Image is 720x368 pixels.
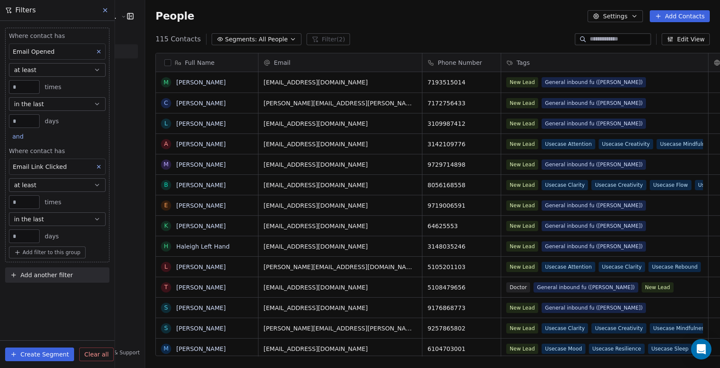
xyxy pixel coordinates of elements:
div: A [164,139,168,148]
button: Add Contacts [650,10,710,22]
span: [EMAIL_ADDRESS][DOMAIN_NAME] [264,78,417,87]
button: Settings [588,10,643,22]
span: 7172756433 [427,99,496,107]
span: Help & Support [100,349,140,356]
span: Doctor [506,282,530,293]
span: [EMAIL_ADDRESS][DOMAIN_NAME] [264,160,417,169]
div: S [164,303,168,312]
span: General inbound fu ([PERSON_NAME]) [542,98,646,108]
span: Usecase Flow [650,180,691,190]
span: Usecase Mindfulness [657,139,717,149]
span: [EMAIL_ADDRESS][DOMAIN_NAME] [264,201,417,210]
span: [EMAIL_ADDRESS][DOMAIN_NAME] [264,140,417,148]
div: T [164,283,168,292]
span: New Lead [506,200,538,211]
div: B [164,180,168,189]
div: L [164,262,168,271]
span: 6104703001 [427,345,496,353]
span: 7193515014 [427,78,496,87]
span: New Lead [642,282,674,293]
a: [PERSON_NAME] [176,325,226,332]
span: 64625553 [427,222,496,230]
span: Phone Number [438,58,482,67]
a: [PERSON_NAME] [176,79,226,86]
span: 3109987412 [427,119,496,128]
span: [PERSON_NAME][EMAIL_ADDRESS][PERSON_NAME][DOMAIN_NAME] [264,324,417,333]
div: E [164,201,168,210]
span: Tags [516,58,530,67]
span: Usecase Resilience [589,344,645,354]
div: K [164,221,168,230]
div: L [164,119,168,128]
span: Usecase Mindfulness [650,323,710,333]
div: Email [258,53,422,72]
span: New Lead [506,98,538,108]
span: General inbound fu ([PERSON_NAME]) [542,159,646,170]
button: Filter(2) [307,33,350,45]
div: grid [156,72,258,356]
span: 5108479656 [427,283,496,292]
span: General inbound fu ([PERSON_NAME]) [542,303,646,313]
div: Tags [501,53,708,72]
span: New Lead [506,241,538,252]
span: Email [274,58,290,67]
span: New Lead [506,77,538,87]
span: [PERSON_NAME][EMAIL_ADDRESS][PERSON_NAME][DOMAIN_NAME] [264,99,417,107]
span: [EMAIL_ADDRESS][DOMAIN_NAME] [264,181,417,189]
div: Phone Number [422,53,501,72]
span: New Lead [506,303,538,313]
span: Usecase Sleep [648,344,692,354]
span: [EMAIL_ADDRESS][DOMAIN_NAME] [264,242,417,251]
span: General inbound fu ([PERSON_NAME]) [534,282,638,293]
span: 9257865802 [427,324,496,333]
span: 3148035246 [427,242,496,251]
a: [PERSON_NAME] [176,223,226,229]
span: Usecase Creativity [592,323,646,333]
span: [EMAIL_ADDRESS][DOMAIN_NAME] [264,119,417,128]
span: Usecase Clarity [542,323,588,333]
span: General inbound fu ([PERSON_NAME]) [542,77,646,87]
a: [PERSON_NAME] [176,304,226,311]
span: Segments: [225,35,257,44]
span: Usecase Attention [542,262,595,272]
span: New Lead [506,119,538,129]
span: [EMAIL_ADDRESS][DOMAIN_NAME] [264,222,417,230]
a: [PERSON_NAME] [176,264,226,270]
a: [PERSON_NAME] [176,202,226,209]
span: New Lead [506,262,538,272]
span: Usecase Clarity [599,262,645,272]
span: [EMAIL_ADDRESS][DOMAIN_NAME] [264,345,417,353]
span: All People [259,35,288,44]
a: [PERSON_NAME] [176,182,226,188]
div: H [164,242,169,251]
span: New Lead [506,159,538,170]
div: Open Intercom Messenger [691,339,711,359]
a: [PERSON_NAME] [176,141,226,148]
a: [PERSON_NAME] [176,161,226,168]
span: General inbound fu ([PERSON_NAME]) [542,221,646,231]
a: Haleigh Left Hand [176,243,229,250]
span: General inbound fu ([PERSON_NAME]) [542,241,646,252]
div: M [164,344,169,353]
span: Usecase Creativity [592,180,646,190]
div: M [164,160,169,169]
span: Usecase Rebound [648,262,701,272]
span: 115 Contacts [155,34,201,44]
a: Help & Support [92,349,140,356]
span: New Lead [506,344,538,354]
button: Edit View [662,33,710,45]
span: New Lead [506,221,538,231]
div: C [164,99,168,107]
span: 9176868773 [427,304,496,312]
span: Usecase Attention [542,139,595,149]
span: Usecase Clarity [542,180,588,190]
a: [PERSON_NAME] [176,100,226,107]
span: [EMAIL_ADDRESS][DOMAIN_NAME] [264,283,417,292]
span: General inbound fu ([PERSON_NAME]) [542,119,646,129]
span: 8056168558 [427,181,496,189]
span: 3142109776 [427,140,496,148]
span: Usecase Creativity [599,139,653,149]
a: [PERSON_NAME] [176,284,226,291]
span: 9719006591 [427,201,496,210]
span: People [155,10,194,23]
